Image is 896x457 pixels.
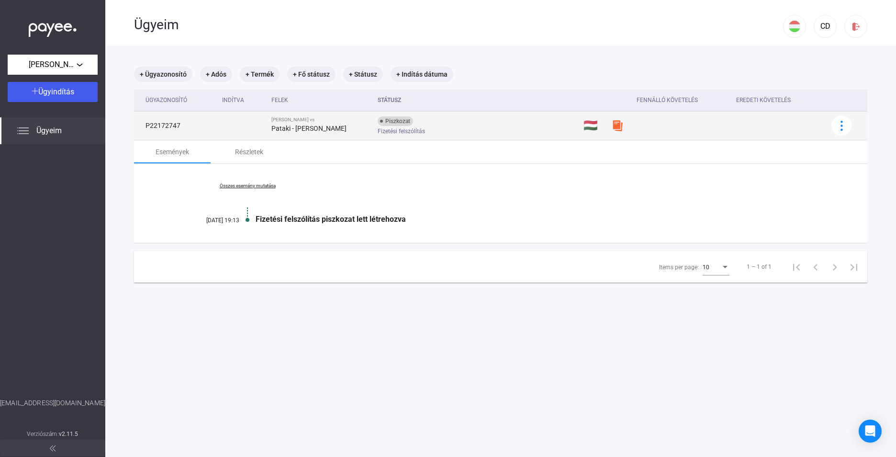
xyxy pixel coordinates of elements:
div: Fennálló követelés [637,94,728,106]
button: HU [783,15,806,38]
td: P22172747 [134,111,218,140]
span: [PERSON_NAME] [29,59,77,70]
div: 1 – 1 of 1 [747,261,772,273]
img: more-blue [837,121,847,131]
div: Items per page: [659,262,699,273]
button: Previous page [806,257,825,276]
a: Összes esemény mutatása [182,183,313,189]
span: 10 [703,264,709,271]
button: First page [787,257,806,276]
img: HU [789,21,800,32]
button: Next page [825,257,844,276]
div: Eredeti követelés [736,94,819,106]
mat-chip: + Státusz [343,67,383,82]
button: logout-red [844,15,867,38]
div: Eredeti követelés [736,94,791,106]
strong: v2.11.5 [59,431,78,437]
span: Fizetési felszólítás [378,126,425,137]
button: Last page [844,257,863,276]
mat-chip: + Fő státusz [287,67,336,82]
div: Indítva [222,94,244,106]
img: szamlazzhu-mini [612,120,623,131]
div: Ügyazonosító [146,94,187,106]
div: [DATE] 19:13 [182,217,239,224]
th: Státusz [374,90,580,111]
button: Ügyindítás [8,82,98,102]
div: Részletek [235,146,263,158]
button: CD [814,15,837,38]
mat-select: Items per page: [703,261,729,273]
img: white-payee-white-dot.svg [29,18,77,37]
div: Fennálló követelés [637,94,698,106]
img: logout-red [851,22,861,32]
span: Ügyeim [36,125,62,137]
td: 🇭🇺 [580,111,608,140]
mat-chip: + Indítás dátuma [391,67,453,82]
img: plus-white.svg [32,88,38,94]
span: Ügyindítás [38,87,74,96]
div: Felek [271,94,288,106]
mat-chip: + Adós [200,67,232,82]
button: [PERSON_NAME] [8,55,98,75]
mat-chip: + Ügyazonosító [134,67,192,82]
div: Ügyeim [134,17,783,33]
div: Open Intercom Messenger [859,420,882,443]
img: list.svg [17,125,29,137]
strong: Pataki - [PERSON_NAME] [271,125,347,132]
div: Ügyazonosító [146,94,214,106]
div: Események [156,146,189,158]
div: [PERSON_NAME] vs [271,117,370,123]
div: Fizetési felszólítás piszkozat lett létrehozva [256,215,819,224]
div: Piszkozat [378,116,413,126]
button: more-blue [831,115,851,136]
mat-chip: + Termék [240,67,280,82]
div: CD [817,21,833,32]
div: Felek [271,94,370,106]
img: arrow-double-left-grey.svg [50,446,56,451]
div: Indítva [222,94,264,106]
